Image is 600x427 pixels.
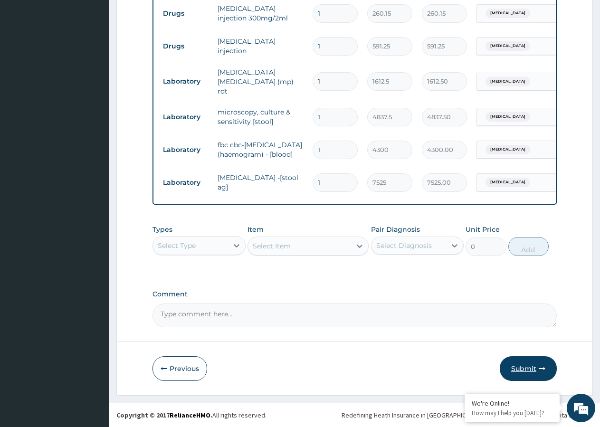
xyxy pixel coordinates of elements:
[55,120,131,216] span: We're online!
[49,53,160,66] div: Chat with us now
[486,77,530,86] span: [MEDICAL_DATA]
[486,9,530,18] span: [MEDICAL_DATA]
[371,225,420,234] label: Pair Diagnosis
[466,225,500,234] label: Unit Price
[158,73,213,90] td: Laboratory
[152,290,557,298] label: Comment
[156,5,179,28] div: Minimize live chat window
[376,241,432,250] div: Select Diagnosis
[486,41,530,51] span: [MEDICAL_DATA]
[500,356,557,381] button: Submit
[248,225,264,234] label: Item
[158,174,213,191] td: Laboratory
[342,410,593,420] div: Redefining Heath Insurance in [GEOGRAPHIC_DATA] using Telemedicine and Data Science!
[109,403,600,427] footer: All rights reserved.
[116,411,212,419] strong: Copyright © 2017 .
[5,259,181,293] textarea: Type your message and hit 'Enter'
[486,178,530,187] span: [MEDICAL_DATA]
[508,237,549,256] button: Add
[158,141,213,159] td: Laboratory
[158,38,213,55] td: Drugs
[158,108,213,126] td: Laboratory
[213,103,308,131] td: microscopy, culture & sensitivity [stool]
[18,47,38,71] img: d_794563401_company_1708531726252_794563401
[158,5,213,22] td: Drugs
[152,356,207,381] button: Previous
[486,145,530,154] span: [MEDICAL_DATA]
[213,63,308,101] td: [MEDICAL_DATA] [MEDICAL_DATA] (mp) rdt
[158,241,196,250] div: Select Type
[213,168,308,197] td: [MEDICAL_DATA] -[stool ag]
[472,409,552,417] p: How may I help you today?
[213,32,308,60] td: [MEDICAL_DATA] injection
[152,226,172,234] label: Types
[486,112,530,122] span: [MEDICAL_DATA]
[170,411,210,419] a: RelianceHMO
[213,135,308,164] td: fbc cbc-[MEDICAL_DATA] (haemogram) - [blood]
[472,399,552,408] div: We're Online!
